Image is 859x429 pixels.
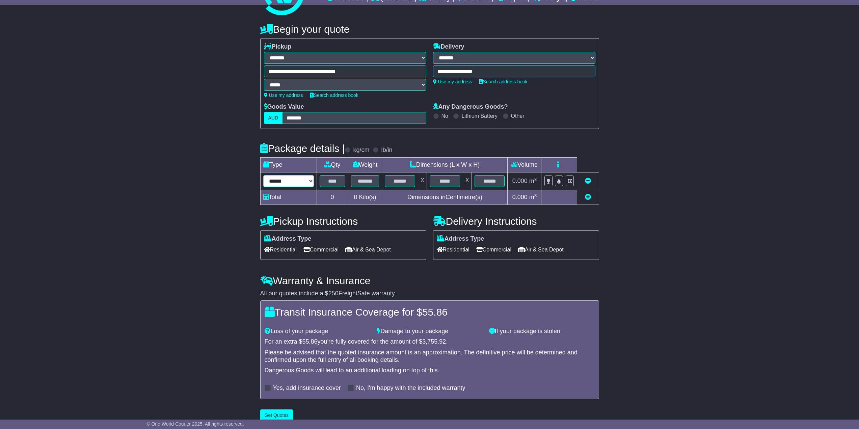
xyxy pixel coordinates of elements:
[356,384,465,392] label: No, I'm happy with the included warranty
[345,244,391,255] span: Air & Sea Depot
[508,158,541,172] td: Volume
[433,79,472,84] a: Use my address
[585,194,591,200] a: Add new item
[146,421,244,427] span: © One World Courier 2025. All rights reserved.
[317,190,348,205] td: 0
[303,244,339,255] span: Commercial
[529,178,537,184] span: m
[264,103,304,111] label: Goods Value
[265,306,595,318] h4: Transit Insurance Coverage for $
[265,349,595,364] div: Please be advised that the quoted insurance amount is an approximation. The definitive price will...
[529,194,537,200] span: m
[433,103,508,111] label: Any Dangerous Goods?
[534,177,537,182] sup: 3
[461,113,498,119] label: Lithium Battery
[441,113,448,119] label: No
[260,190,317,205] td: Total
[534,193,537,198] sup: 3
[264,92,303,98] a: Use my address
[382,190,508,205] td: Dimensions in Centimetre(s)
[422,306,448,318] span: 55.86
[302,338,318,345] span: 55.86
[264,235,312,243] label: Address Type
[260,143,345,154] h4: Package details |
[479,79,528,84] a: Search address book
[260,24,599,35] h4: Begin your quote
[261,328,374,335] div: Loss of your package
[260,216,426,227] h4: Pickup Instructions
[512,178,528,184] span: 0.000
[422,338,446,345] span: 3,755.92
[381,146,392,154] label: lb/in
[518,244,564,255] span: Air & Sea Depot
[437,235,484,243] label: Address Type
[418,172,427,190] td: x
[260,409,293,421] button: Get Quotes
[476,244,511,255] span: Commercial
[260,275,599,286] h4: Warranty & Insurance
[433,216,599,227] h4: Delivery Instructions
[463,172,472,190] td: x
[511,113,525,119] label: Other
[260,158,317,172] td: Type
[373,328,486,335] div: Damage to your package
[437,244,469,255] span: Residential
[354,194,357,200] span: 0
[328,290,339,297] span: 250
[273,384,341,392] label: Yes, add insurance cover
[317,158,348,172] td: Qty
[353,146,369,154] label: kg/cm
[265,338,595,346] div: For an extra $ you're fully covered for the amount of $ .
[585,178,591,184] a: Remove this item
[264,43,292,51] label: Pickup
[264,112,283,124] label: AUD
[433,43,464,51] label: Delivery
[348,190,382,205] td: Kilo(s)
[260,290,599,297] div: All our quotes include a $ FreightSafe warranty.
[486,328,598,335] div: If your package is stolen
[382,158,508,172] td: Dimensions (L x W x H)
[512,194,528,200] span: 0.000
[310,92,358,98] a: Search address book
[264,244,297,255] span: Residential
[265,367,595,374] div: Dangerous Goods will lead to an additional loading on top of this.
[348,158,382,172] td: Weight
